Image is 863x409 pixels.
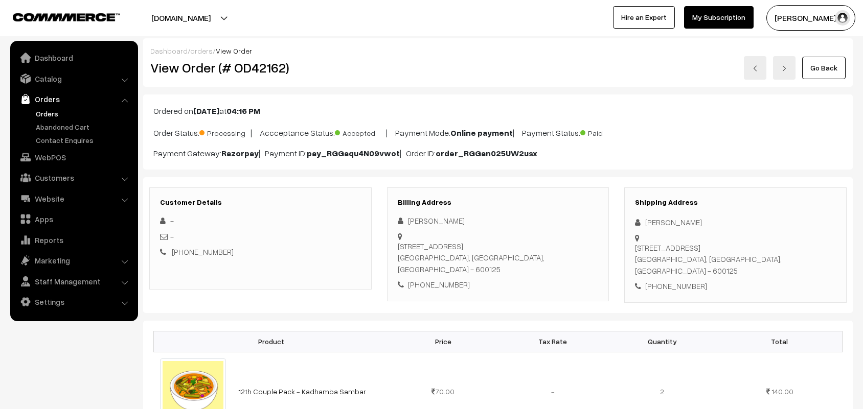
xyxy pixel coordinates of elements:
a: Abandoned Cart [33,122,134,132]
div: [STREET_ADDRESS] [GEOGRAPHIC_DATA], [GEOGRAPHIC_DATA], [GEOGRAPHIC_DATA] - 600125 [398,240,599,275]
div: [PHONE_NUMBER] [635,280,836,292]
a: Go Back [802,57,846,79]
a: Apps [13,210,134,228]
div: [PHONE_NUMBER] [398,279,599,291]
button: [PERSON_NAME] s… [766,5,855,31]
a: orders [190,46,213,55]
th: Price [389,331,498,352]
a: Orders [13,90,134,108]
span: 2 [660,387,664,396]
img: left-arrow.png [752,65,758,71]
b: order_RGGan025UW2usx [436,148,537,158]
b: 04:16 PM [226,106,260,116]
a: 12th Couple Pack - Kadhamba Sambar [238,387,366,396]
button: [DOMAIN_NAME] [116,5,246,31]
span: 140.00 [771,387,793,396]
div: - [160,215,361,227]
h3: Customer Details [160,198,361,207]
span: View Order [216,46,252,55]
div: [PERSON_NAME] [635,216,836,228]
b: pay_RGGaqu4N09vwot [307,148,400,158]
p: Ordered on at [153,105,843,117]
a: [PHONE_NUMBER] [172,247,234,256]
a: Staff Management [13,272,134,291]
a: Reports [13,231,134,249]
a: COMMMERCE [13,10,102,22]
a: Contact Enquires [33,135,134,146]
span: Processing [199,125,251,138]
a: WebPOS [13,148,134,166]
a: My Subscription [684,6,754,29]
h2: View Order (# OD42162) [150,60,372,76]
img: COMMMERCE [13,13,120,21]
h3: Shipping Address [635,198,836,207]
div: [PERSON_NAME] [398,215,599,227]
th: Quantity [607,331,717,352]
span: 70.00 [432,387,455,396]
h3: Billing Address [398,198,599,207]
a: Website [13,189,134,208]
th: Product [154,331,389,352]
div: / / [150,45,846,56]
p: Payment Gateway: | Payment ID: | Order ID: [153,147,843,159]
b: Online payment [450,128,513,138]
span: Accepted [335,125,386,138]
a: Dashboard [13,49,134,67]
span: Paid [580,125,631,138]
div: - [160,231,361,243]
a: Dashboard [150,46,188,55]
p: Order Status: | Accceptance Status: | Payment Mode: | Payment Status: [153,125,843,139]
th: Total [717,331,843,352]
a: Orders [33,108,134,119]
a: Marketing [13,251,134,270]
img: user [835,10,850,26]
th: Tax Rate [498,331,607,352]
a: Settings [13,293,134,311]
a: Customers [13,169,134,187]
img: right-arrow.png [781,65,787,71]
div: [STREET_ADDRESS] [GEOGRAPHIC_DATA], [GEOGRAPHIC_DATA], [GEOGRAPHIC_DATA] - 600125 [635,242,836,277]
a: Hire an Expert [613,6,675,29]
b: [DATE] [193,106,219,116]
a: Catalog [13,69,134,88]
b: Razorpay [221,148,259,158]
